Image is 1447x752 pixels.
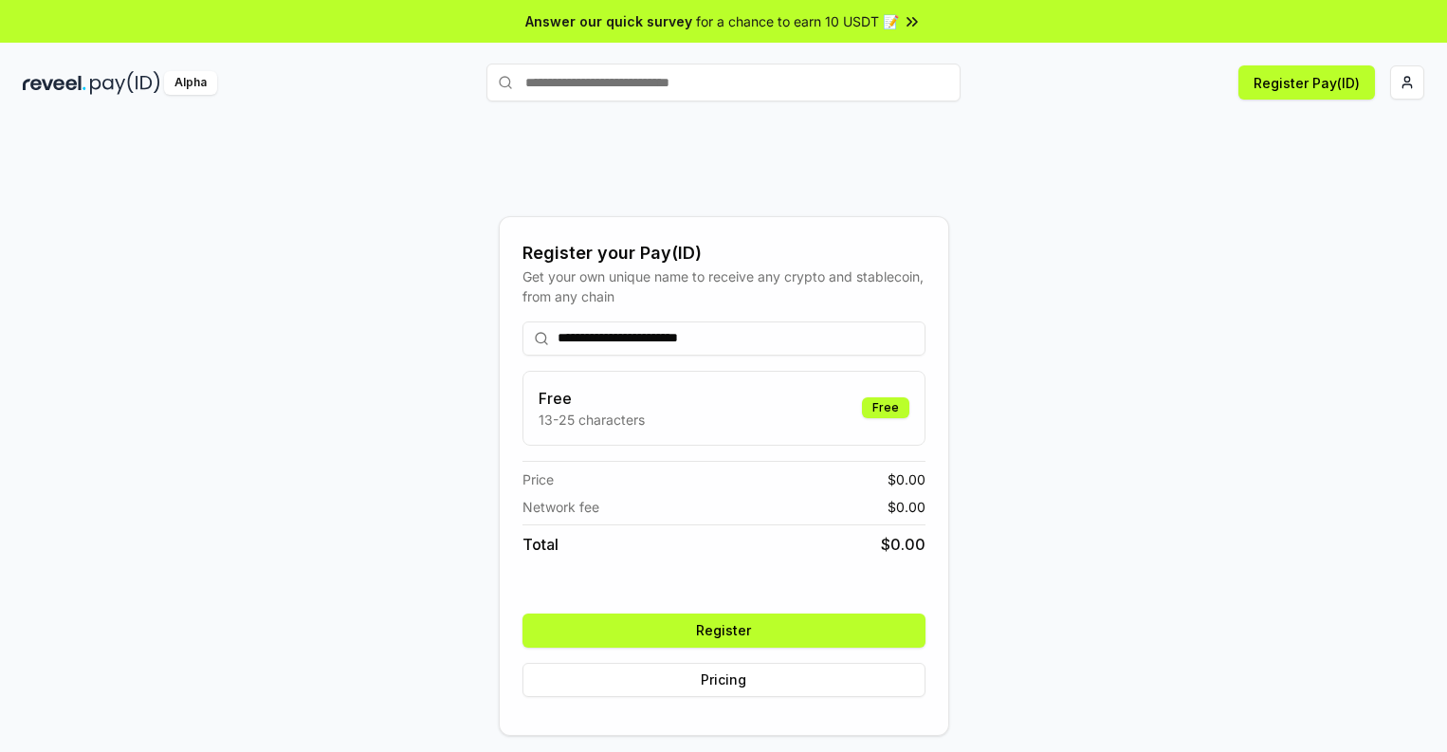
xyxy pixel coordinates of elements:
[696,11,899,31] span: for a chance to earn 10 USDT 📝
[525,11,692,31] span: Answer our quick survey
[522,497,599,517] span: Network fee
[862,397,909,418] div: Free
[522,663,925,697] button: Pricing
[90,71,160,95] img: pay_id
[888,469,925,489] span: $ 0.00
[522,533,559,556] span: Total
[539,387,645,410] h3: Free
[1238,65,1375,100] button: Register Pay(ID)
[881,533,925,556] span: $ 0.00
[23,71,86,95] img: reveel_dark
[888,497,925,517] span: $ 0.00
[522,469,554,489] span: Price
[539,410,645,430] p: 13-25 characters
[164,71,217,95] div: Alpha
[522,240,925,266] div: Register your Pay(ID)
[522,614,925,648] button: Register
[522,266,925,306] div: Get your own unique name to receive any crypto and stablecoin, from any chain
